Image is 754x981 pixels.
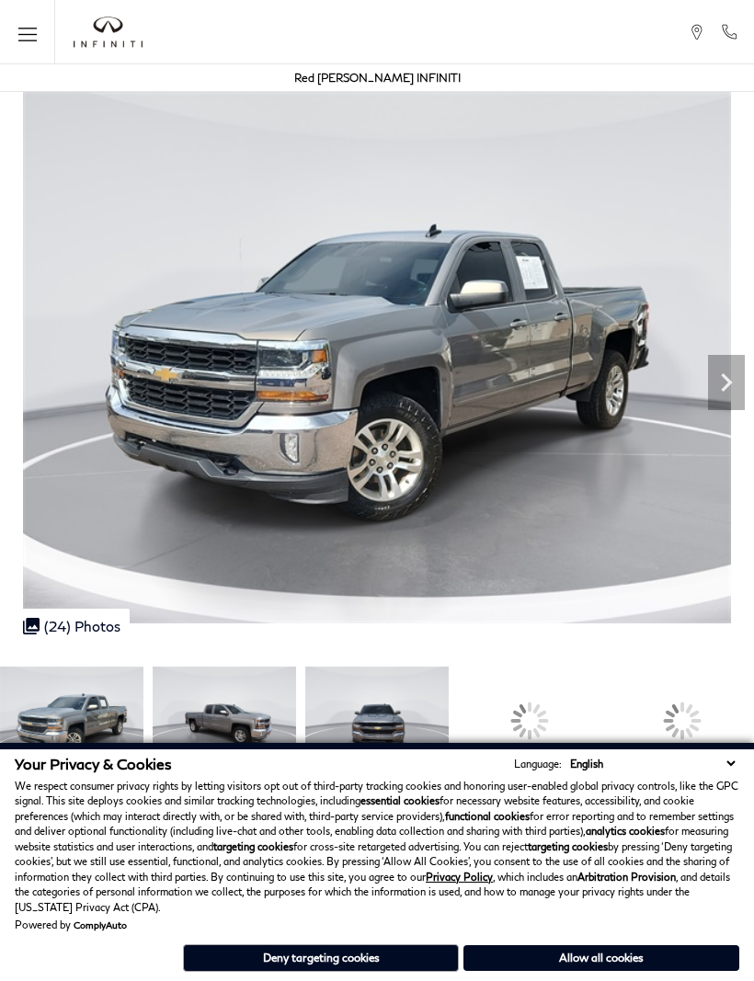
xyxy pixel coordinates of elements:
[74,919,127,930] a: ComplyAuto
[514,759,562,769] div: Language:
[294,71,461,85] a: Red [PERSON_NAME] INFINITI
[183,944,459,972] button: Deny targeting cookies
[305,667,449,774] img: Used 2017 Pepperdust Metallic Chevrolet LT image 3
[153,667,296,774] img: Used 2017 Pepperdust Metallic Chevrolet LT image 2
[14,609,130,644] div: (24) Photos
[445,810,530,822] strong: functional cookies
[74,17,143,48] img: INFINITI
[74,17,143,48] a: infiniti
[15,779,739,916] p: We respect consumer privacy rights by letting visitors opt out of third-party tracking cookies an...
[565,756,739,771] select: Language Select
[15,919,127,930] div: Powered by
[463,945,739,971] button: Allow all cookies
[360,794,440,806] strong: essential cookies
[708,355,745,410] div: Next
[528,840,608,852] strong: targeting cookies
[15,755,172,772] span: Your Privacy & Cookies
[577,871,676,883] strong: Arbitration Provision
[426,871,493,883] a: Privacy Policy
[586,825,665,837] strong: analytics cookies
[213,840,293,852] strong: targeting cookies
